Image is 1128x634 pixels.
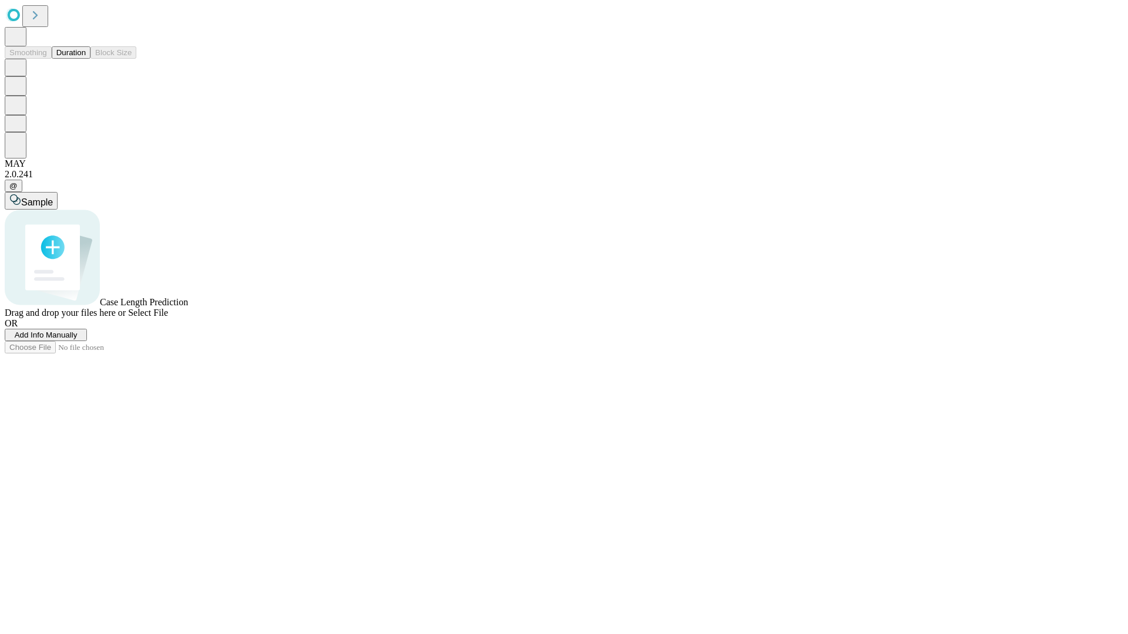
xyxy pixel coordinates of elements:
[5,169,1123,180] div: 2.0.241
[5,46,52,59] button: Smoothing
[5,318,18,328] span: OR
[5,329,87,341] button: Add Info Manually
[5,192,58,210] button: Sample
[90,46,136,59] button: Block Size
[5,308,126,318] span: Drag and drop your files here or
[5,180,22,192] button: @
[9,181,18,190] span: @
[5,158,1123,169] div: MAY
[15,331,78,339] span: Add Info Manually
[52,46,90,59] button: Duration
[128,308,168,318] span: Select File
[100,297,188,307] span: Case Length Prediction
[21,197,53,207] span: Sample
